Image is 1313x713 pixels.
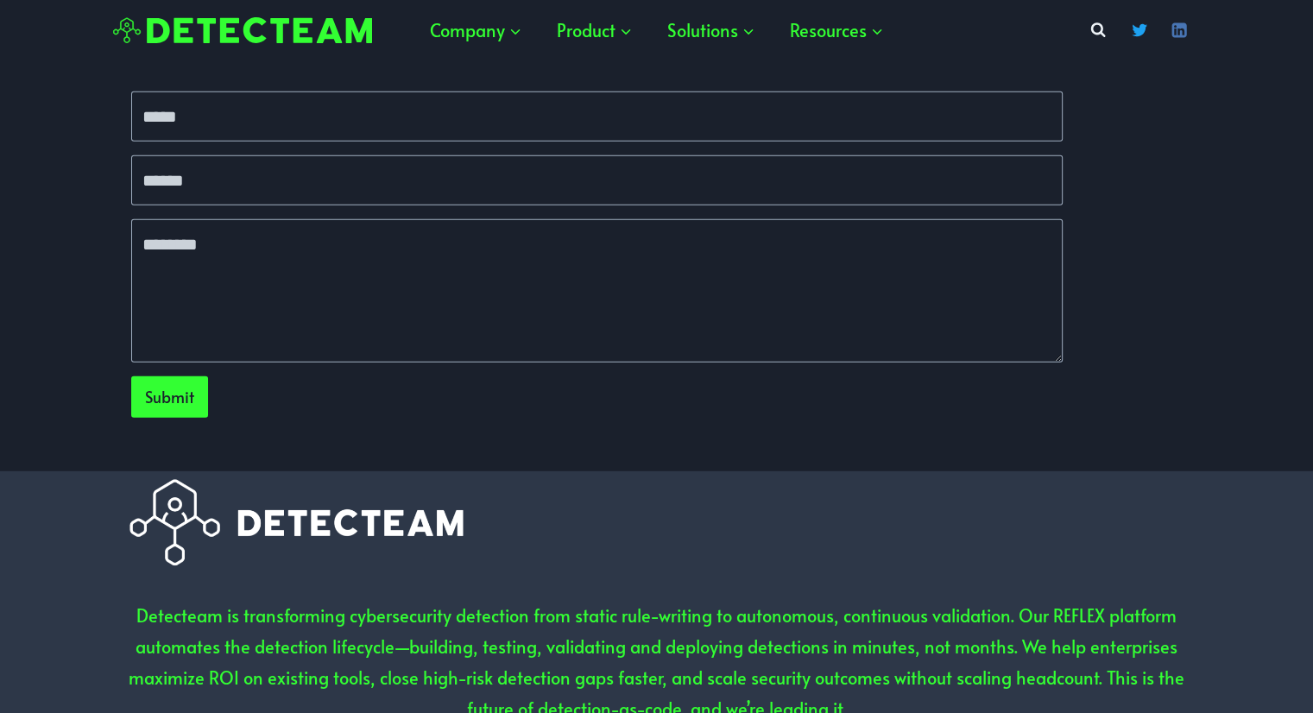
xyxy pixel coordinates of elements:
button: Submit [131,376,208,418]
a: Linkedin [1162,13,1196,47]
img: Detecteam [113,17,372,44]
button: Child menu of Company [413,4,540,56]
button: Child menu of Product [540,4,650,56]
a: Twitter [1122,13,1157,47]
nav: Primary [413,4,901,56]
button: Child menu of Resources [773,4,901,56]
button: View Search Form [1083,15,1114,46]
button: Child menu of Solutions [650,4,773,56]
